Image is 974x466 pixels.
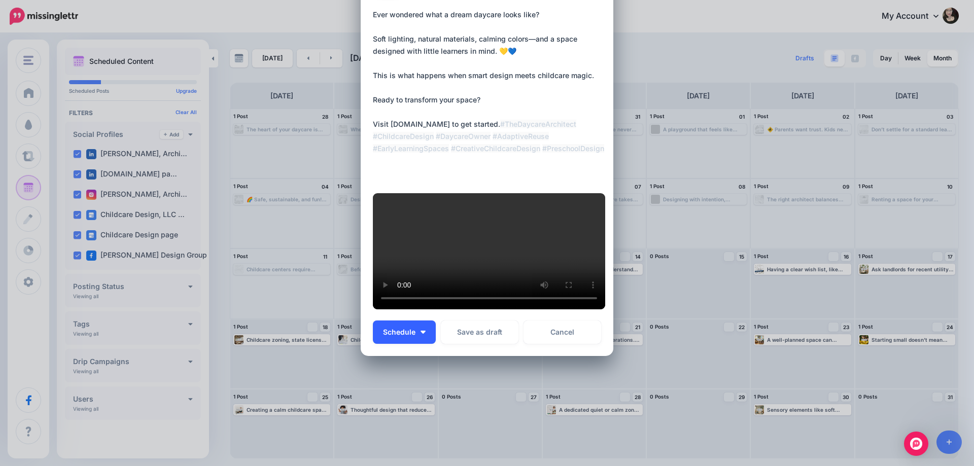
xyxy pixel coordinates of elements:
img: arrow-down-white.png [421,331,426,334]
span: Schedule [383,329,415,336]
div: Open Intercom Messenger [904,432,928,456]
button: Save as draft [441,320,518,344]
button: Schedule [373,320,436,344]
a: Cancel [524,320,601,344]
div: Ever wondered what a dream daycare looks like? Soft lighting, natural materials, calming colors—a... [373,9,606,155]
